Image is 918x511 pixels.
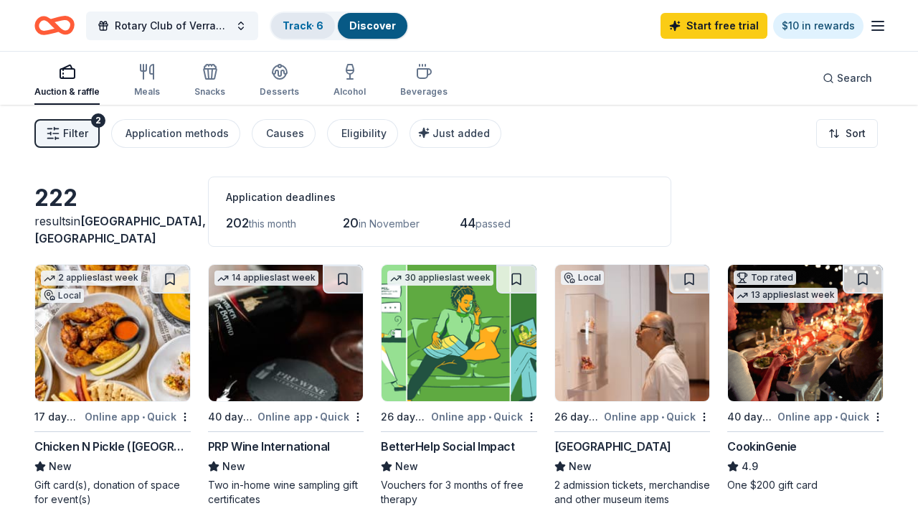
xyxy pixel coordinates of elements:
[555,265,710,401] img: Image for Heard Museum
[35,265,190,401] img: Image for Chicken N Pickle (Glendale)
[773,13,863,39] a: $10 in rewards
[257,408,364,426] div: Online app Quick
[410,119,501,148] button: Just added
[266,125,304,142] div: Causes
[126,125,229,142] div: Application methods
[111,119,240,148] button: Application methods
[260,86,299,98] div: Desserts
[226,215,249,230] span: 202
[134,86,160,98] div: Meals
[432,127,490,139] span: Just added
[460,215,475,230] span: 44
[34,9,75,42] a: Home
[214,271,318,286] div: 14 applies last week
[431,408,537,426] div: Online app Quick
[86,11,258,40] button: Rotary Club of Verrado TopGolf Fundraiser
[34,86,100,98] div: Auction & raffle
[387,271,493,286] div: 30 applies last week
[400,57,448,105] button: Beverages
[661,13,767,39] a: Start free trial
[569,458,592,475] span: New
[734,271,796,285] div: Top rated
[91,113,105,128] div: 2
[727,478,884,492] div: One $200 gift card
[270,11,409,40] button: Track· 6Discover
[34,478,191,507] div: Gift card(s), donation of space for event(s)
[283,19,323,32] a: Track· 6
[315,411,318,423] span: •
[381,478,537,507] div: Vouchers for 3 months of free therapy
[835,411,838,423] span: •
[811,64,884,93] button: Search
[41,271,141,286] div: 2 applies last week
[475,217,511,230] span: passed
[252,119,316,148] button: Causes
[604,408,710,426] div: Online app Quick
[816,119,878,148] button: Sort
[34,214,206,245] span: [GEOGRAPHIC_DATA], [GEOGRAPHIC_DATA]
[349,19,396,32] a: Discover
[194,86,225,98] div: Snacks
[34,438,191,455] div: Chicken N Pickle ([GEOGRAPHIC_DATA])
[381,264,537,507] a: Image for BetterHelp Social Impact30 applieslast week26 days leftOnline app•QuickBetterHelp Socia...
[561,271,604,285] div: Local
[742,458,758,475] span: 4.9
[554,478,711,507] div: 2 admission tickets, merchandise and other museum items
[488,411,491,423] span: •
[728,265,883,401] img: Image for CookinGenie
[727,438,797,455] div: CookinGenie
[209,265,364,401] img: Image for PRP Wine International
[381,438,514,455] div: BetterHelp Social Impact
[208,478,364,507] div: Two in-home wine sampling gift certificates
[34,212,191,247] div: results
[194,57,225,105] button: Snacks
[34,214,206,245] span: in
[327,119,398,148] button: Eligibility
[34,184,191,212] div: 222
[333,86,366,98] div: Alcohol
[734,288,838,303] div: 13 applies last week
[34,119,100,148] button: Filter2
[115,17,229,34] span: Rotary Club of Verrado TopGolf Fundraiser
[222,458,245,475] span: New
[400,86,448,98] div: Beverages
[63,125,88,142] span: Filter
[846,125,866,142] span: Sort
[134,57,160,105] button: Meals
[142,411,145,423] span: •
[343,215,359,230] span: 20
[34,264,191,507] a: Image for Chicken N Pickle (Glendale)2 applieslast weekLocal17 days leftOnline app•QuickChicken N...
[208,264,364,507] a: Image for PRP Wine International14 applieslast week40 days leftOnline app•QuickPRP Wine Internati...
[777,408,884,426] div: Online app Quick
[49,458,72,475] span: New
[85,408,191,426] div: Online app Quick
[341,125,387,142] div: Eligibility
[661,411,664,423] span: •
[249,217,296,230] span: this month
[554,264,711,507] a: Image for Heard MuseumLocal26 days leftOnline app•Quick[GEOGRAPHIC_DATA]New2 admission tickets, m...
[359,217,420,230] span: in November
[41,289,84,303] div: Local
[837,70,872,87] span: Search
[727,264,884,492] a: Image for CookinGenieTop rated13 applieslast week40 days leftOnline app•QuickCookinGenie4.9One $2...
[395,458,418,475] span: New
[381,408,428,426] div: 26 days left
[382,265,536,401] img: Image for BetterHelp Social Impact
[727,408,775,426] div: 40 days left
[226,189,653,206] div: Application deadlines
[208,438,330,455] div: PRP Wine International
[34,408,82,426] div: 17 days left
[208,408,255,426] div: 40 days left
[34,57,100,105] button: Auction & raffle
[554,438,671,455] div: [GEOGRAPHIC_DATA]
[333,57,366,105] button: Alcohol
[260,57,299,105] button: Desserts
[554,408,602,426] div: 26 days left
